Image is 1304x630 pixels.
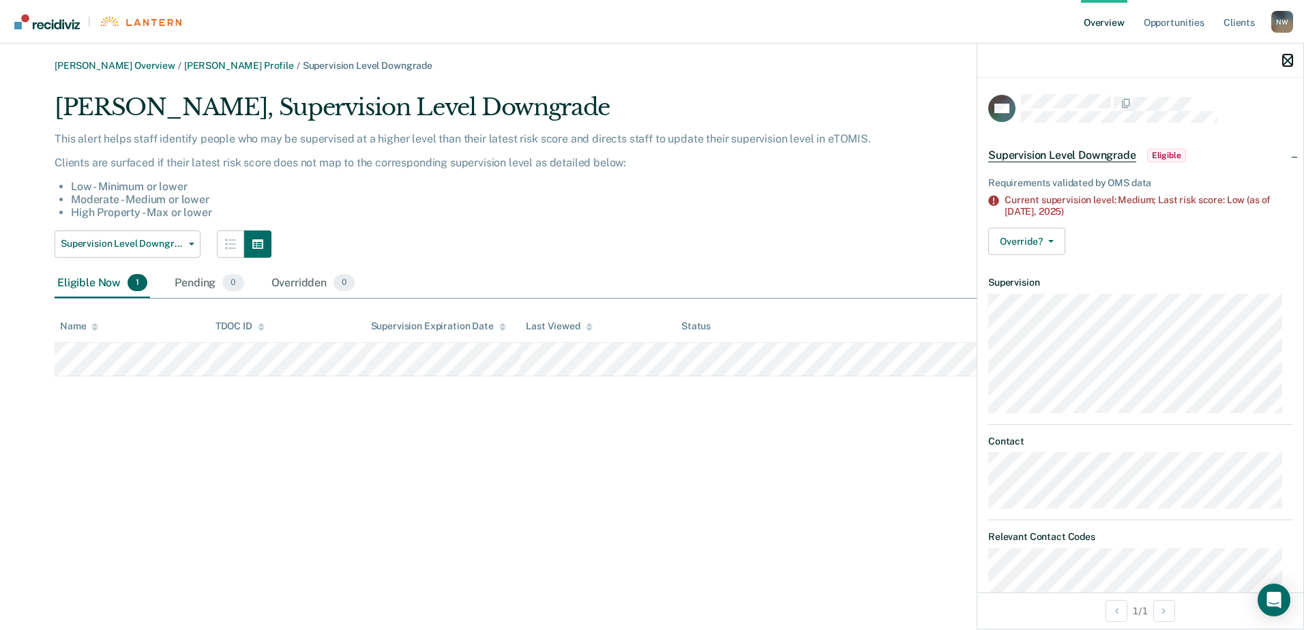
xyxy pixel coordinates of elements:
button: Previous Opportunity [1106,600,1127,622]
img: Recidiviz [14,14,80,29]
span: Supervision Level Downgrade [61,238,183,250]
p: Clients are surfaced if their latest risk score does not map to the corresponding supervision lev... [55,156,1033,169]
button: Next Opportunity [1153,600,1175,622]
div: Last Viewed [526,320,592,332]
div: Name [60,320,98,332]
div: Requirements validated by OMS data [988,177,1292,189]
dt: Contact [988,436,1292,447]
span: Supervision Level Downgrade [303,60,432,71]
span: / [175,60,184,71]
button: Override? [988,228,1065,255]
div: TDOC ID [216,320,265,332]
span: / [294,60,303,71]
div: Current supervision level: Medium; Last risk score: Low (as of [DATE], [1005,194,1292,217]
div: Supervision Level DowngradeEligible [977,134,1303,177]
span: 1 [128,274,147,292]
div: 1 / 1 [977,592,1303,629]
span: | [80,16,99,27]
div: Status [681,320,711,332]
li: Moderate - Medium or lower [71,193,1033,206]
div: Supervision Expiration Date [371,320,506,332]
button: Profile dropdown button [1271,11,1293,33]
div: Eligible Now [55,269,150,299]
div: Pending [172,269,246,299]
span: 2025) [1039,206,1064,217]
div: N W [1271,11,1293,33]
span: 0 [334,274,355,292]
span: Eligible [1147,149,1186,162]
dt: Relevant Contact Codes [988,531,1292,543]
a: [PERSON_NAME] Profile [184,60,294,71]
p: This alert helps staff identify people who may be supervised at a higher level than their latest ... [55,132,1033,145]
dt: Supervision [988,277,1292,288]
div: Overridden [269,269,358,299]
li: High Property - Max or lower [71,206,1033,219]
a: [PERSON_NAME] Overview [55,60,175,71]
span: Supervision Level Downgrade [988,149,1136,162]
span: 0 [222,274,243,292]
div: [PERSON_NAME], Supervision Level Downgrade [55,93,1033,132]
img: Lantern [99,16,181,27]
li: Low - Minimum or lower [71,180,1033,193]
div: Open Intercom Messenger [1258,584,1290,616]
